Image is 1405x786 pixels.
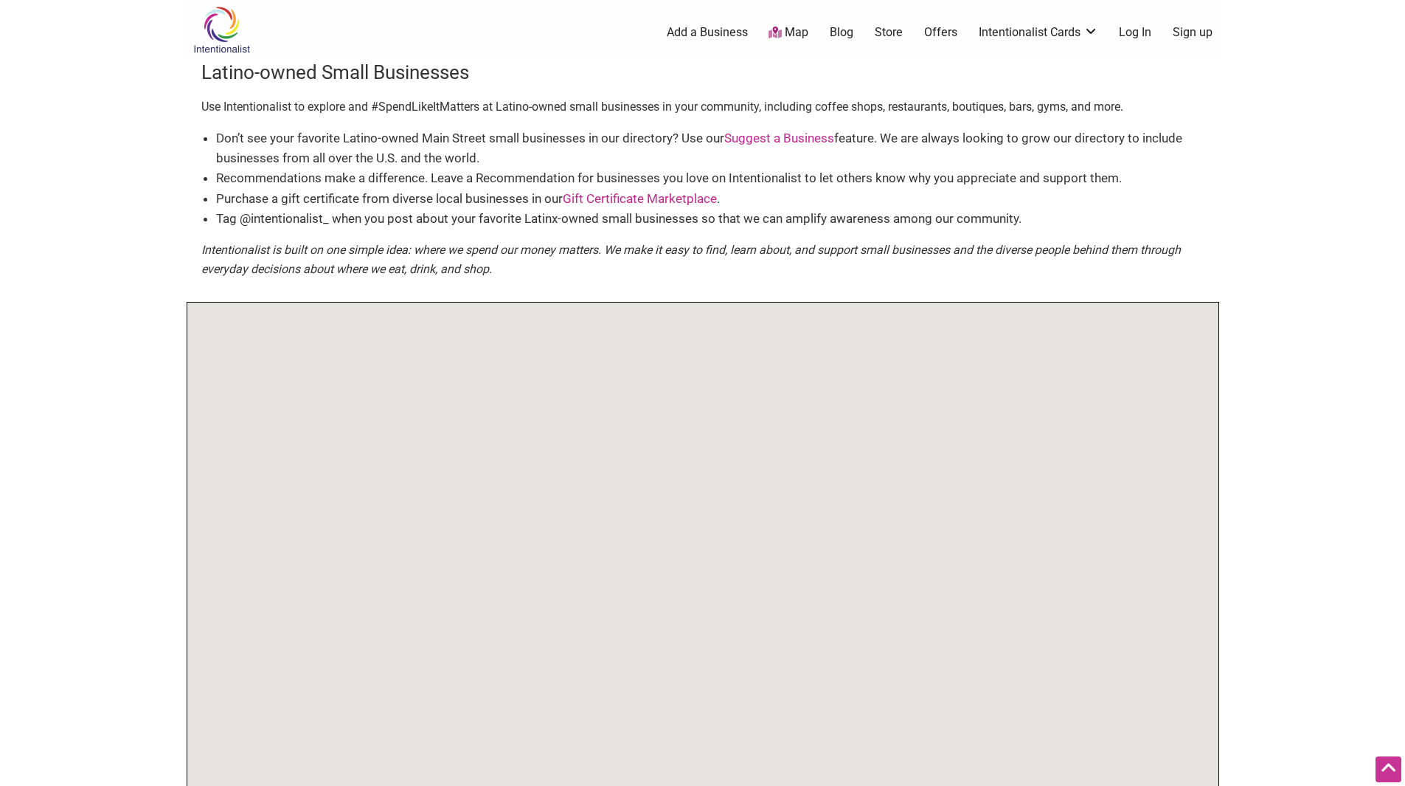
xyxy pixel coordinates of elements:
[1119,24,1151,41] a: Log In
[563,191,717,206] a: Gift Certificate Marketplace
[201,97,1204,117] p: Use Intentionalist to explore and #SpendLikeItMatters at Latino-owned small businesses in your co...
[979,24,1098,41] a: Intentionalist Cards
[201,59,1204,86] h3: Latino-owned Small Businesses
[187,6,257,54] img: Intentionalist
[216,128,1204,168] li: Don’t see your favorite Latino-owned Main Street small businesses in our directory? Use our featu...
[769,24,808,41] a: Map
[216,209,1204,229] li: Tag @intentionalist_ when you post about your favorite Latinx-owned small businesses so that we c...
[830,24,853,41] a: Blog
[216,168,1204,188] li: Recommendations make a difference. Leave a Recommendation for businesses you love on Intentionali...
[216,189,1204,209] li: Purchase a gift certificate from diverse local businesses in our .
[924,24,957,41] a: Offers
[724,131,834,145] a: Suggest a Business
[667,24,748,41] a: Add a Business
[875,24,903,41] a: Store
[1375,756,1401,782] div: Scroll Back to Top
[201,243,1181,276] em: Intentionalist is built on one simple idea: where we spend our money matters. We make it easy to ...
[1173,24,1213,41] a: Sign up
